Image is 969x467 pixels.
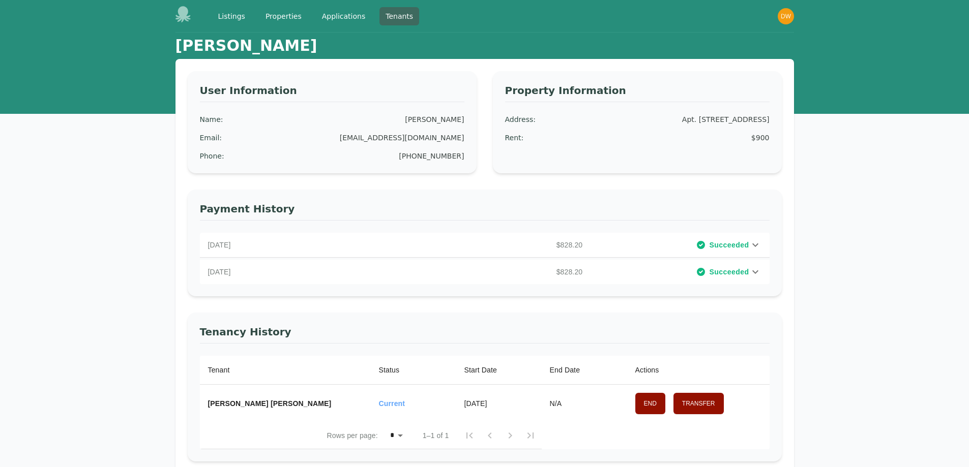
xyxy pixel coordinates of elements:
table: Payment History [200,356,770,449]
p: $828.20 [397,240,586,250]
select: rows per page [382,428,406,443]
th: End Date [542,356,627,385]
span: Current [379,399,405,408]
a: Applications [316,7,372,25]
div: [EMAIL_ADDRESS][DOMAIN_NAME] [340,133,464,143]
div: [PERSON_NAME] [405,114,464,124]
div: Name : [200,114,223,124]
span: Succeeded [709,267,749,277]
p: 1–1 of 1 [423,430,449,441]
h1: [PERSON_NAME] [175,37,317,55]
div: Phone : [200,151,224,161]
p: [DATE] [208,267,397,277]
h3: Tenancy History [200,325,770,344]
p: Rows per page: [327,430,378,441]
span: Succeeded [709,240,749,250]
button: Transfer [673,393,724,414]
h3: Payment History [200,202,770,221]
div: [PHONE_NUMBER] [399,151,464,161]
div: Email : [200,133,222,143]
th: Status [371,356,456,385]
th: Tenant [200,356,371,385]
h3: Property Information [505,83,770,102]
th: [PERSON_NAME] [PERSON_NAME] [200,385,371,422]
th: Start Date [456,356,542,385]
div: Address : [505,114,536,124]
th: N/A [542,385,627,422]
th: Actions [627,356,770,385]
div: Rent : [505,133,524,143]
div: [DATE]$828.20Succeeded [200,233,770,257]
div: [DATE]$828.20Succeeded [200,260,770,284]
div: Apt. [STREET_ADDRESS] [682,114,770,124]
div: $900 [751,133,770,143]
a: Properties [259,7,308,25]
button: End [635,393,665,414]
p: $828.20 [397,267,586,277]
th: [DATE] [456,385,542,422]
h3: User Information [200,83,464,102]
p: [DATE] [208,240,397,250]
a: Tenants [379,7,419,25]
a: Listings [212,7,251,25]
